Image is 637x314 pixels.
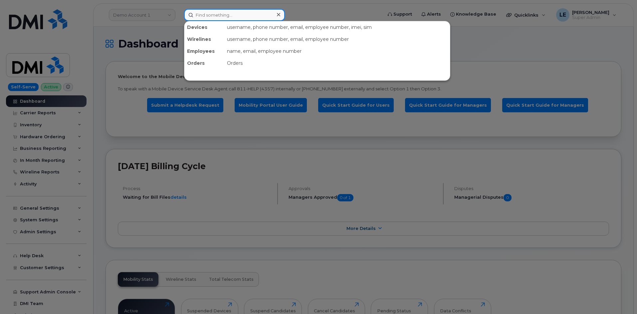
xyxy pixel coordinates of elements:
div: Employees [184,45,224,57]
div: Orders [184,57,224,69]
div: Wirelines [184,33,224,45]
div: username, phone number, email, employee number, imei, sim [224,21,450,33]
div: Devices [184,21,224,33]
div: username, phone number, email, employee number [224,33,450,45]
div: name, email, employee number [224,45,450,57]
div: Orders [224,57,450,69]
